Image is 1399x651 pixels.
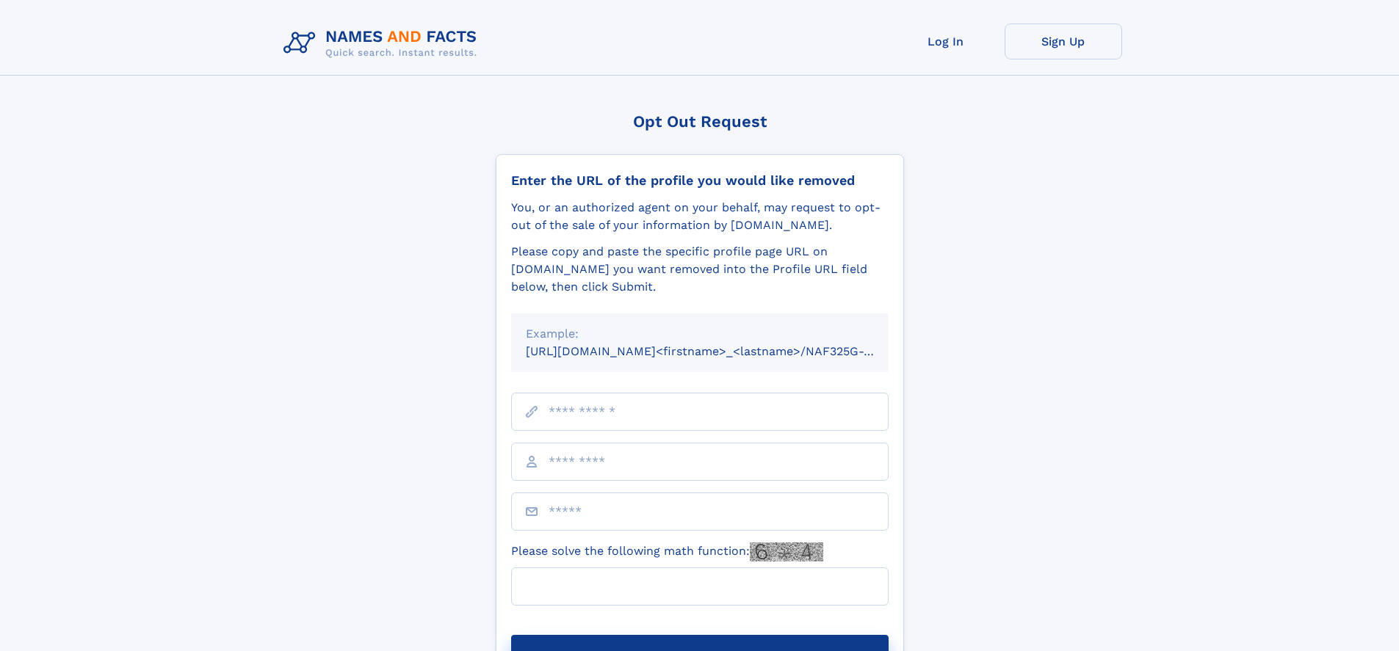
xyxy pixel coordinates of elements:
[511,199,889,234] div: You, or an authorized agent on your behalf, may request to opt-out of the sale of your informatio...
[511,172,889,189] div: Enter the URL of the profile you would like removed
[496,112,904,131] div: Opt Out Request
[511,243,889,296] div: Please copy and paste the specific profile page URL on [DOMAIN_NAME] you want removed into the Pr...
[526,325,874,343] div: Example:
[511,542,823,561] label: Please solve the following math function:
[526,344,917,358] small: [URL][DOMAIN_NAME]<firstname>_<lastname>/NAF325G-xxxxxxxx
[1005,23,1122,59] a: Sign Up
[278,23,489,63] img: Logo Names and Facts
[887,23,1005,59] a: Log In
